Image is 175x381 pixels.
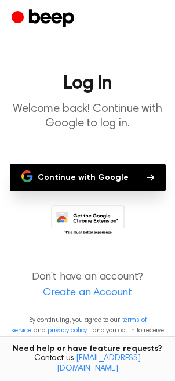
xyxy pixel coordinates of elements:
[9,315,166,346] p: By continuing, you agree to our and , and you opt in to receive emails from us.
[12,8,77,30] a: Beep
[48,327,87,334] a: privacy policy
[10,164,166,191] button: Continue with Google
[9,270,166,301] p: Don’t have an account?
[9,74,166,93] h1: Log In
[9,102,166,131] p: Welcome back! Continue with Google to log in.
[7,354,168,374] span: Contact us
[12,285,163,301] a: Create an Account
[57,354,141,373] a: [EMAIL_ADDRESS][DOMAIN_NAME]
